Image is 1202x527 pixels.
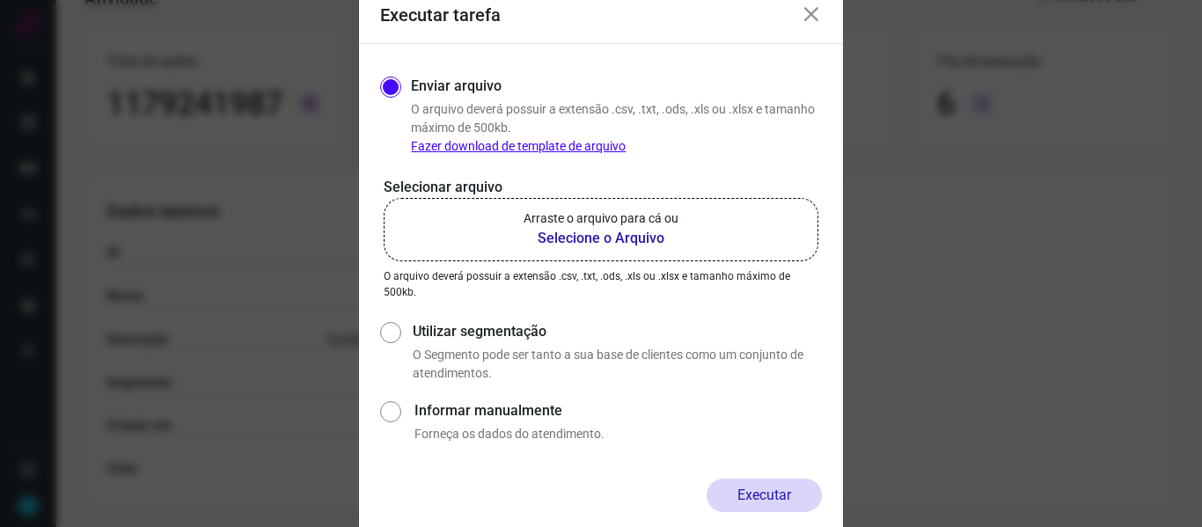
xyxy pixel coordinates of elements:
[411,100,822,156] p: O arquivo deverá possuir a extensão .csv, .txt, .ods, .xls ou .xlsx e tamanho máximo de 500kb.
[413,346,822,383] p: O Segmento pode ser tanto a sua base de clientes como um conjunto de atendimentos.
[524,209,678,228] p: Arraste o arquivo para cá ou
[411,139,626,153] a: Fazer download de template de arquivo
[413,321,822,342] label: Utilizar segmentação
[411,76,502,97] label: Enviar arquivo
[384,177,818,198] p: Selecionar arquivo
[384,268,818,300] p: O arquivo deverá possuir a extensão .csv, .txt, .ods, .xls ou .xlsx e tamanho máximo de 500kb.
[380,4,501,26] h3: Executar tarefa
[524,228,678,249] b: Selecione o Arquivo
[414,400,822,421] label: Informar manualmente
[707,479,822,512] button: Executar
[414,425,822,443] p: Forneça os dados do atendimento.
